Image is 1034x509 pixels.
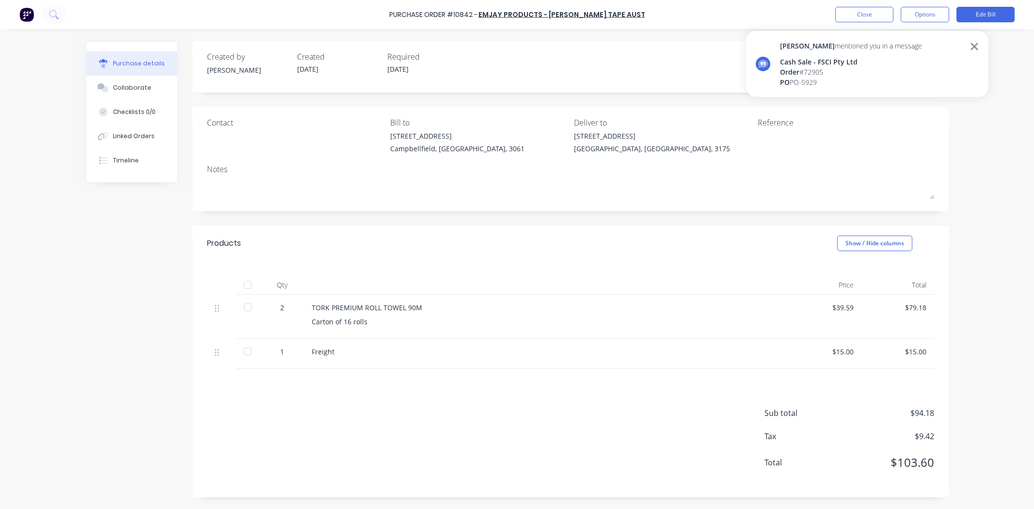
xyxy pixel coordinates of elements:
[268,347,296,357] div: 1
[390,143,525,154] div: Campbellfield, [GEOGRAPHIC_DATA], 3061
[837,430,934,442] span: $9.42
[113,156,139,165] div: Timeline
[796,347,854,357] div: $15.00
[901,7,949,22] button: Options
[19,7,34,22] img: Factory
[297,51,380,63] div: Created
[113,108,156,116] div: Checklists 0/0
[574,143,730,154] div: [GEOGRAPHIC_DATA], [GEOGRAPHIC_DATA], 3175
[268,302,296,313] div: 2
[312,302,781,313] div: TORK PREMIUM ROLL TOWEL 90M
[837,454,934,471] span: $103.60
[837,236,912,251] button: Show / Hide columns
[478,10,645,19] a: Emjay Products - [PERSON_NAME] Tape Aust
[387,51,470,63] div: Required
[835,7,893,22] button: Close
[780,77,922,87] div: PO-5929
[113,132,155,141] div: Linked Orders
[861,275,934,295] div: Total
[312,317,781,327] div: Carton of 16 rolls
[796,302,854,313] div: $39.59
[86,51,177,76] button: Purchase details
[780,57,922,67] div: Cash Sale - FSCI Pty Ltd
[207,163,934,175] div: Notes
[780,41,922,51] div: mentioned you in a message
[207,51,289,63] div: Created by
[207,65,289,75] div: [PERSON_NAME]
[764,430,837,442] span: Tax
[207,238,241,249] div: Products
[956,7,1015,22] button: Edit Bill
[86,124,177,148] button: Linked Orders
[764,457,837,468] span: Total
[837,407,934,419] span: $94.18
[869,347,926,357] div: $15.00
[780,67,799,77] span: Order
[780,67,922,77] div: # 72905
[780,78,790,87] span: PO
[869,302,926,313] div: $79.18
[758,117,934,128] div: Reference
[780,41,835,50] span: [PERSON_NAME]
[574,131,730,141] div: [STREET_ADDRESS]
[789,275,861,295] div: Price
[390,131,525,141] div: [STREET_ADDRESS]
[113,83,151,92] div: Collaborate
[260,275,304,295] div: Qty
[86,76,177,100] button: Collaborate
[86,100,177,124] button: Checklists 0/0
[574,117,750,128] div: Deliver to
[86,148,177,173] button: Timeline
[764,407,837,419] span: Sub total
[390,117,567,128] div: Bill to
[312,347,781,357] div: Freight
[207,117,383,128] div: Contact
[113,59,165,68] div: Purchase details
[389,10,477,20] div: Purchase Order #10842 -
